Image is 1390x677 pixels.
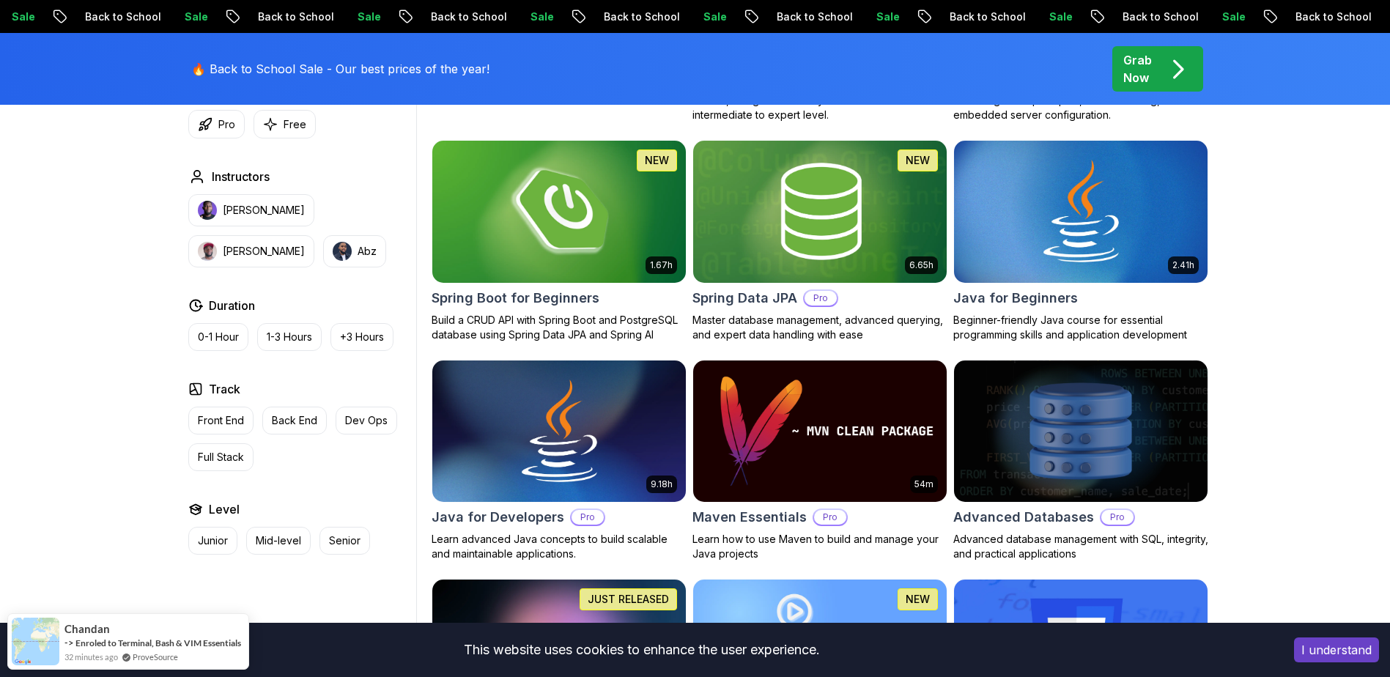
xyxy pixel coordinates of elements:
button: Back End [262,407,327,434]
img: Spring Data JPA card [693,141,947,283]
p: Sale [411,10,458,24]
img: Advanced Databases card [954,360,1208,503]
h2: Spring Boot for Beginners [432,288,599,308]
p: 🔥 Back to School Sale - Our best prices of the year! [191,60,489,78]
p: Back to School [484,10,584,24]
button: Full Stack [188,443,254,471]
button: Free [254,110,316,138]
p: Sale [1103,10,1150,24]
button: Front End [188,407,254,434]
p: Learn how to use Maven to build and manage your Java projects [692,532,947,561]
p: Sale [65,10,112,24]
p: [PERSON_NAME] [223,203,305,218]
a: Enroled to Terminal, Bash & VIM Essentials [75,637,241,648]
img: Java for Developers card [432,360,686,503]
p: Sale [1276,10,1323,24]
button: Mid-level [246,527,311,555]
p: Master database management, advanced querying, and expert data handling with ease [692,313,947,342]
p: Pro [218,117,235,132]
p: Dev Ops [345,413,388,428]
p: Pro [814,510,846,525]
button: instructor imgAbz [323,235,386,267]
p: Pro [572,510,604,525]
span: -> [64,637,74,648]
a: Spring Boot for Beginners card1.67hNEWSpring Boot for BeginnersBuild a CRUD API with Spring Boot ... [432,140,687,342]
h2: Level [209,500,240,518]
a: Maven Essentials card54mMaven EssentialsProLearn how to use Maven to build and manage your Java p... [692,360,947,562]
p: Mid-level [256,533,301,548]
button: Junior [188,527,237,555]
p: [PERSON_NAME] [223,244,305,259]
a: ProveSource [133,651,178,663]
h2: Maven Essentials [692,507,807,528]
button: Accept cookies [1294,637,1379,662]
a: Java for Beginners card2.41hJava for BeginnersBeginner-friendly Java course for essential program... [953,140,1208,342]
p: JUST RELEASED [588,592,669,607]
p: Front End [198,413,244,428]
a: Advanced Databases cardAdvanced DatabasesProAdvanced database management with SQL, integrity, and... [953,360,1208,562]
p: NEW [906,592,930,607]
p: 0-1 Hour [198,330,239,344]
p: Beginner-friendly Java course for essential programming skills and application development [953,313,1208,342]
p: 2.41h [1172,259,1194,271]
p: Free [284,117,306,132]
p: Pro [1101,510,1134,525]
img: Maven Essentials card [693,360,947,503]
p: 1.67h [650,259,673,271]
p: 1-3 Hours [267,330,312,344]
button: Senior [319,527,370,555]
h2: Java for Developers [432,507,564,528]
img: instructor img [333,242,352,261]
button: 0-1 Hour [188,323,248,351]
p: Pro [805,291,837,306]
p: Back to School [138,10,238,24]
p: Build a CRUD API with Spring Boot and PostgreSQL database using Spring Data JPA and Spring AI [432,313,687,342]
p: Senior [329,533,361,548]
p: Learn advanced Java concepts to build scalable and maintainable applications. [432,532,687,561]
p: 6.65h [909,259,934,271]
h2: Track [209,380,240,398]
h2: Java for Beginners [953,288,1078,308]
a: Java for Developers card9.18hJava for DevelopersProLearn advanced Java concepts to build scalable... [432,360,687,562]
p: Sale [757,10,804,24]
div: This website uses cookies to enhance the user experience. [11,634,1272,666]
button: +3 Hours [330,323,393,351]
button: instructor img[PERSON_NAME] [188,194,314,226]
p: NEW [906,153,930,168]
h2: Advanced Databases [953,507,1094,528]
img: Spring Boot for Beginners card [426,137,692,286]
img: Java for Beginners card [954,141,1208,283]
p: Abz [358,244,377,259]
p: Advanced database management with SQL, integrity, and practical applications [953,532,1208,561]
p: Back to School [1176,10,1276,24]
span: Chandan [64,623,110,635]
p: Back to School [311,10,411,24]
p: Junior [198,533,228,548]
img: instructor img [198,201,217,220]
button: Dev Ops [336,407,397,434]
h2: Spring Data JPA [692,288,797,308]
p: Sale [930,10,977,24]
p: Back to School [830,10,930,24]
p: 54m [914,478,934,490]
button: 1-3 Hours [257,323,322,351]
p: Sale [584,10,631,24]
span: 32 minutes ago [64,651,118,663]
p: 9.18h [651,478,673,490]
p: Back End [272,413,317,428]
p: Sale [238,10,285,24]
button: instructor img[PERSON_NAME] [188,235,314,267]
button: Pro [188,110,245,138]
p: Full Stack [198,450,244,465]
img: provesource social proof notification image [12,618,59,665]
p: Back to School [1003,10,1103,24]
h2: Instructors [212,168,270,185]
p: +3 Hours [340,330,384,344]
a: Spring Data JPA card6.65hNEWSpring Data JPAProMaster database management, advanced querying, and ... [692,140,947,342]
p: Back to School [657,10,757,24]
img: instructor img [198,242,217,261]
p: Grab Now [1123,51,1152,86]
h2: Duration [209,297,255,314]
p: NEW [645,153,669,168]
